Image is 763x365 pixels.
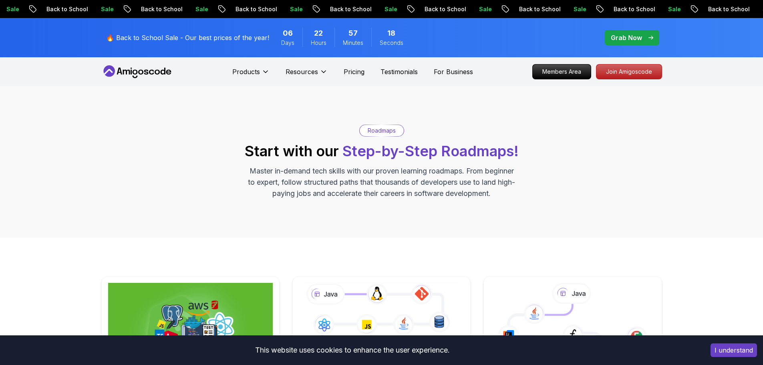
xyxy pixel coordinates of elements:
[311,39,326,47] span: Hours
[247,165,516,199] p: Master in-demand tech skills with our proven learning roadmaps. From beginner to expert, follow s...
[245,143,519,159] h2: Start with our
[283,28,293,39] span: 6 Days
[596,64,662,79] a: Join Amigoscode
[286,67,318,77] p: Resources
[387,28,395,39] span: 18 Seconds
[135,5,189,13] p: Back to School
[324,5,378,13] p: Back to School
[284,5,309,13] p: Sale
[380,67,418,77] a: Testimonials
[95,5,120,13] p: Sale
[281,39,294,47] span: Days
[702,5,756,13] p: Back to School
[378,5,404,13] p: Sale
[232,67,260,77] p: Products
[418,5,473,13] p: Back to School
[189,5,215,13] p: Sale
[344,67,364,77] a: Pricing
[380,39,403,47] span: Seconds
[532,64,591,79] a: Members Area
[662,5,687,13] p: Sale
[607,5,662,13] p: Back to School
[232,67,270,83] button: Products
[314,28,323,39] span: 22 Hours
[533,65,591,79] p: Members Area
[286,67,328,83] button: Resources
[611,33,642,42] p: Grab Now
[473,5,498,13] p: Sale
[342,142,519,160] span: Step-by-Step Roadmaps!
[348,28,358,39] span: 57 Minutes
[368,127,396,135] p: Roadmaps
[40,5,95,13] p: Back to School
[567,5,593,13] p: Sale
[513,5,567,13] p: Back to School
[6,341,699,359] div: This website uses cookies to enhance the user experience.
[229,5,284,13] p: Back to School
[343,39,363,47] span: Minutes
[106,33,269,42] p: 🔥 Back to School Sale - Our best prices of the year!
[434,67,473,77] a: For Business
[711,343,757,357] button: Accept cookies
